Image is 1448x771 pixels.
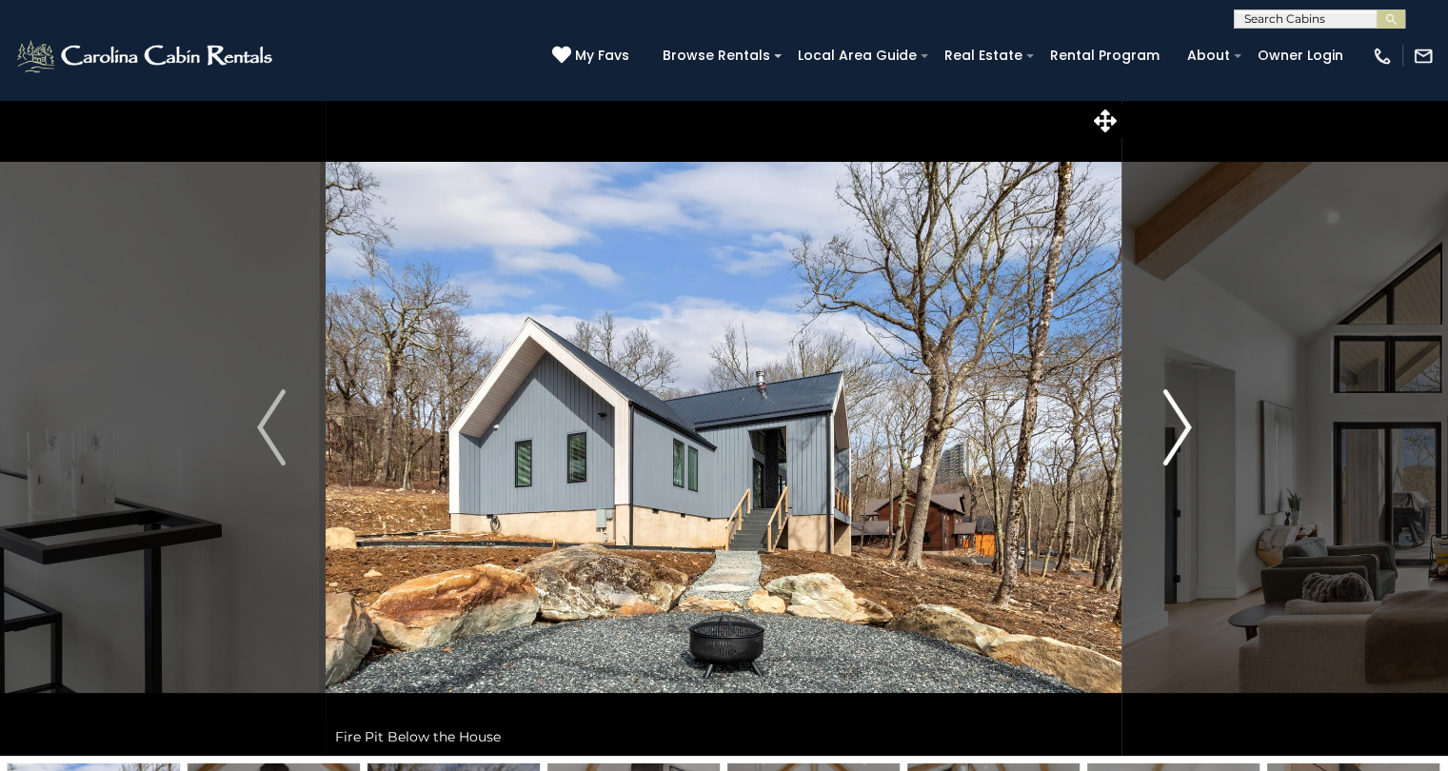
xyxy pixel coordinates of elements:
a: Local Area Guide [788,41,926,70]
a: Rental Program [1041,41,1169,70]
a: Real Estate [935,41,1032,70]
a: My Favs [552,46,634,67]
img: arrow [1162,389,1191,465]
img: mail-regular-white.png [1413,46,1434,67]
a: About [1178,41,1240,70]
button: Previous [217,99,327,756]
a: Browse Rentals [653,41,780,70]
div: Fire Pit Below the House [326,718,1121,756]
img: phone-regular-white.png [1372,46,1393,67]
button: Next [1122,99,1232,756]
img: arrow [257,389,286,465]
a: Owner Login [1248,41,1353,70]
span: My Favs [575,46,629,66]
img: White-1-2.png [14,37,278,75]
